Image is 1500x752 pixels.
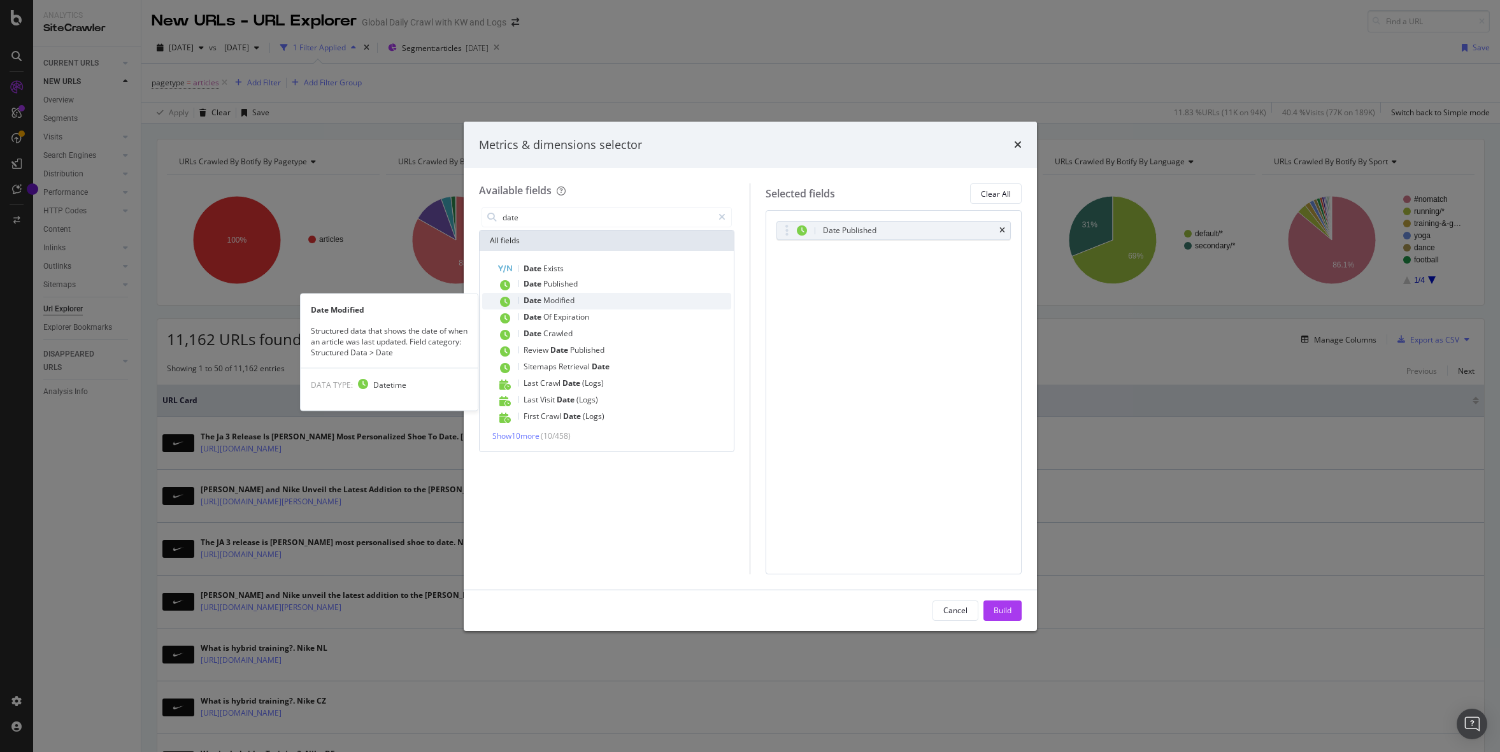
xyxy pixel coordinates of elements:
span: Date [524,311,543,322]
div: Build [994,605,1011,616]
span: Show 10 more [492,430,539,441]
span: Date [562,378,582,388]
span: Modified [543,295,575,306]
div: Date Publishedtimes [776,221,1011,240]
span: (Logs) [576,394,598,405]
span: Expiration [554,311,589,322]
span: Date [557,394,576,405]
div: times [999,227,1005,234]
div: Open Intercom Messenger [1457,709,1487,739]
div: modal [464,122,1037,631]
span: Date [524,263,543,274]
span: Date [592,361,610,372]
span: Crawled [543,328,573,339]
span: Last [524,378,540,388]
span: Crawl [541,411,563,422]
button: Cancel [932,600,978,621]
div: Structured data that shows the date of when an article was last updated. Field category: Structur... [301,325,478,357]
span: Last [524,394,540,405]
span: Retrieval [559,361,592,372]
span: Visit [540,394,557,405]
button: Build [983,600,1022,621]
span: First [524,411,541,422]
div: Clear All [981,188,1011,199]
input: Search by field name [501,208,713,227]
span: Published [543,278,578,289]
span: Date [524,278,543,289]
span: Date [524,295,543,306]
span: (Logs) [582,378,604,388]
div: Selected fields [766,187,835,201]
span: Review [524,344,550,355]
span: Date [563,411,583,422]
span: (Logs) [583,411,604,422]
div: All fields [480,231,734,251]
span: Date [550,344,570,355]
span: Date [524,328,543,339]
span: Of [543,311,554,322]
span: Sitemaps [524,361,559,372]
div: times [1014,137,1022,153]
span: Published [570,344,604,355]
span: ( 10 / 458 ) [541,430,571,441]
button: Clear All [970,183,1022,204]
span: Exists [543,263,564,274]
div: Metrics & dimensions selector [479,137,642,153]
div: Date Modified [301,304,478,315]
span: Crawl [540,378,562,388]
div: Date Published [823,224,876,237]
div: Available fields [479,183,552,197]
div: Cancel [943,605,968,616]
